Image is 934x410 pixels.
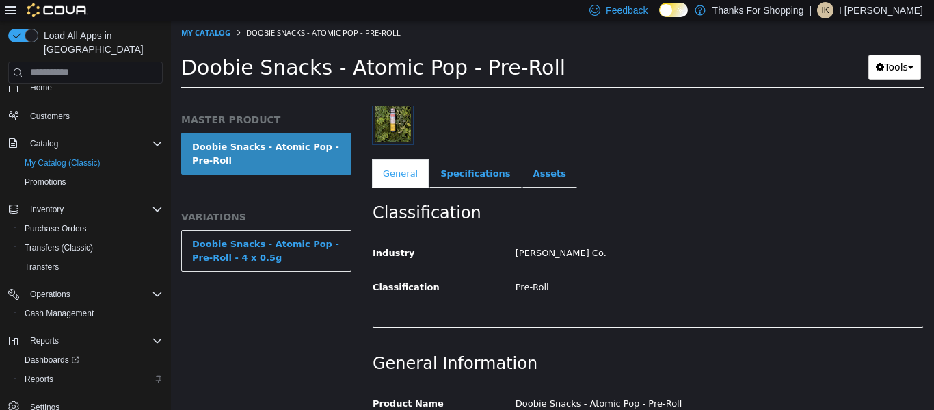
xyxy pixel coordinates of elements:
a: Transfers (Classic) [19,240,98,256]
h2: General Information [202,333,752,354]
span: Promotions [25,177,66,188]
span: Catalog [30,138,58,149]
button: Catalog [25,136,64,152]
button: Cash Management [14,304,168,323]
a: Home [25,79,57,96]
a: Specifications [258,139,350,168]
button: Transfers [14,257,168,277]
span: Reports [25,374,53,385]
p: I [PERSON_NAME] [839,2,923,18]
span: Inventory [25,201,163,218]
span: Operations [30,289,70,300]
h5: MASTER PRODUCT [10,93,181,105]
div: [PERSON_NAME] Co. [334,221,762,245]
span: Load All Apps in [GEOGRAPHIC_DATA] [38,29,163,56]
span: Purchase Orders [19,220,163,237]
span: Customers [30,111,70,122]
div: I Kirk [817,2,833,18]
span: Feedback [606,3,648,17]
div: Pre-Roll [334,255,762,279]
button: Purchase Orders [14,219,168,238]
span: Customers [25,107,163,124]
span: My Catalog (Classic) [19,155,163,171]
span: Doobie Snacks - Atomic Pop - Pre-Roll [75,7,230,17]
span: Transfers [25,261,59,272]
span: Reports [25,333,163,349]
span: Reports [30,335,59,346]
input: Dark Mode [659,3,688,17]
a: Promotions [19,174,72,190]
span: Operations [25,286,163,303]
span: My Catalog (Classic) [25,157,101,168]
a: My Catalog [10,7,59,17]
button: Tools [697,34,750,60]
a: Cash Management [19,305,99,322]
button: Reports [25,333,64,349]
span: Promotions [19,174,163,190]
button: Operations [25,286,76,303]
span: Inventory [30,204,64,215]
span: Home [30,82,52,93]
span: Transfers (Classic) [25,242,93,253]
button: Promotions [14,172,168,192]
span: Transfers [19,259,163,275]
a: Doobie Snacks - Atomic Pop - Pre-Roll [10,112,181,154]
a: My Catalog (Classic) [19,155,106,171]
button: Operations [3,285,168,304]
button: Reports [14,370,168,389]
a: General [201,139,258,168]
span: Transfers (Classic) [19,240,163,256]
button: My Catalog (Classic) [14,153,168,172]
button: Home [3,77,168,97]
button: Inventory [25,201,69,218]
span: Doobie Snacks - Atomic Pop - Pre-Roll [10,35,395,59]
span: Product Name [202,378,273,388]
a: Transfers [19,259,64,275]
p: Thanks For Shopping [712,2,804,18]
p: | [809,2,812,18]
span: IK [821,2,829,18]
span: Dashboards [25,355,79,366]
button: Catalog [3,134,168,153]
a: Purchase Orders [19,220,92,237]
span: Cash Management [25,308,94,319]
div: Doobie Snacks - Atomic Pop - Pre-Roll [334,372,762,396]
a: Reports [19,371,59,387]
span: Purchase Orders [25,223,87,234]
span: Industry [202,227,244,238]
span: Classification [202,261,269,272]
span: Home [25,79,163,96]
div: Doobie Snacks - Atomic Pop - Pre-Roll - 4 x 0.5g [21,217,170,244]
h2: Classification [202,182,752,203]
button: Inventory [3,200,168,219]
span: Catalog [25,136,163,152]
h5: VARIATIONS [10,190,181,203]
button: Reports [3,331,168,350]
button: Transfers (Classic) [14,238,168,257]
a: Dashboards [19,352,85,368]
span: Dashboards [19,352,163,368]
button: Customers [3,105,168,125]
img: Cova [27,3,88,17]
span: Cash Management [19,305,163,322]
span: Reports [19,371,163,387]
a: Customers [25,108,75,125]
a: Assets [351,139,406,168]
a: Dashboards [14,350,168,370]
span: Dark Mode [659,17,660,18]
